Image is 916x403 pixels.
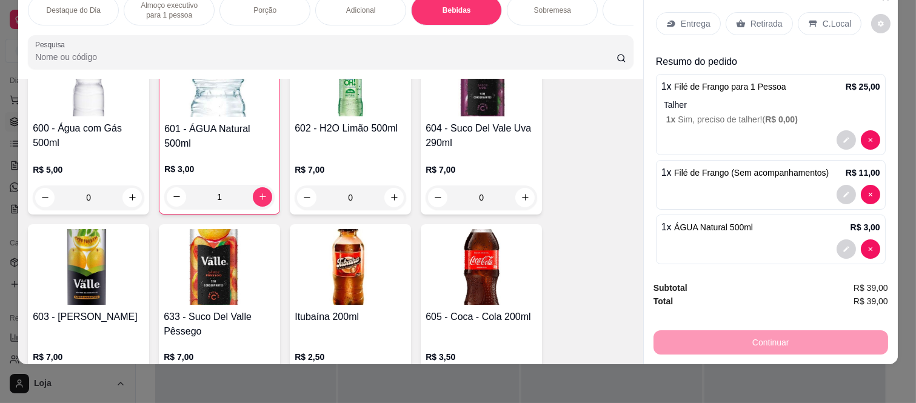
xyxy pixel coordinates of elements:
[426,351,537,363] p: R$ 3,50
[661,165,829,180] p: 1 x
[164,310,275,339] h4: 633 - Suco Del Valle Pêssego
[846,81,880,93] p: R$ 25,00
[443,5,471,15] p: Bebidas
[384,188,404,207] button: increase-product-quantity
[295,310,406,324] h4: Itubaína 200ml
[837,239,856,259] button: decrease-product-quantity
[134,1,204,20] p: Almoço executivo para 1 pessoa
[253,187,272,207] button: increase-product-quantity
[426,121,537,150] h4: 604 - Suco Del Vale Uva 290ml
[122,188,142,207] button: increase-product-quantity
[164,122,275,151] h4: 601 - ÁGUA Natural 500ml
[33,229,144,305] img: product-image
[295,164,406,176] p: R$ 7,00
[851,221,880,233] p: R$ 3,00
[846,167,880,179] p: R$ 11,00
[426,164,537,176] p: R$ 7,00
[33,41,144,116] img: product-image
[661,79,786,94] p: 1 x
[751,18,783,30] p: Retirada
[164,351,275,363] p: R$ 7,00
[33,164,144,176] p: R$ 5,00
[35,39,69,50] label: Pesquisa
[426,310,537,324] h4: 605 - Coca - Cola 200ml
[295,41,406,116] img: product-image
[666,113,880,125] p: Sim, preciso de talher! (
[823,18,851,30] p: C.Local
[654,296,673,306] strong: Total
[861,239,880,259] button: decrease-product-quantity
[765,115,798,124] span: R$ 0,00 )
[656,55,886,69] p: Resumo do pedido
[666,115,678,124] span: 1 x
[295,121,406,136] h4: 602 - H2O Limão 500ml
[837,130,856,150] button: decrease-product-quantity
[47,5,101,15] p: Destaque do Dia
[295,351,406,363] p: R$ 2,50
[33,310,144,324] h4: 603 - [PERSON_NAME]
[35,51,617,63] input: Pesquisa
[854,295,888,308] span: R$ 39,00
[837,185,856,204] button: decrease-product-quantity
[664,99,880,111] p: Talher
[674,222,753,232] span: ÁGUA Natural 500ml
[33,351,144,363] p: R$ 7,00
[346,5,376,15] p: Adicional
[861,185,880,204] button: decrease-product-quantity
[674,168,829,178] span: Filé de Frango (Sem acompanhamentos)
[426,229,537,305] img: product-image
[297,188,316,207] button: decrease-product-quantity
[295,229,406,305] img: product-image
[534,5,571,15] p: Sobremesa
[164,229,275,305] img: product-image
[35,188,55,207] button: decrease-product-quantity
[674,82,786,92] span: Filé de Frango para 1 Pessoa
[426,41,537,116] img: product-image
[871,14,891,33] button: decrease-product-quantity
[681,18,710,30] p: Entrega
[253,5,276,15] p: Porção
[654,283,687,293] strong: Subtotal
[661,220,753,235] p: 1 x
[515,188,535,207] button: increase-product-quantity
[164,163,275,175] p: R$ 3,00
[428,188,447,207] button: decrease-product-quantity
[854,281,888,295] span: R$ 39,00
[167,187,186,207] button: decrease-product-quantity
[33,121,144,150] h4: 600 - Água com Gás 500ml
[164,41,275,117] img: product-image
[861,130,880,150] button: decrease-product-quantity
